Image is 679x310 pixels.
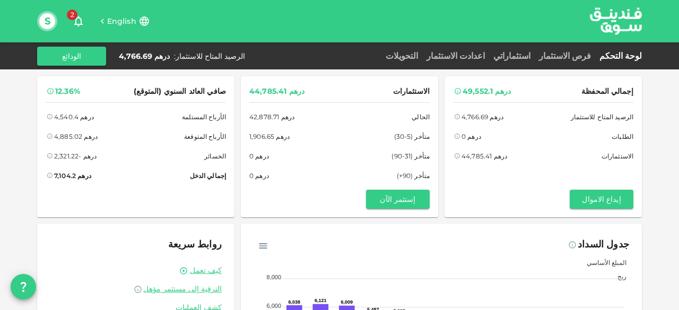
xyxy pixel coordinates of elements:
[39,13,55,29] button: S
[579,259,626,267] span: المبلغ الأساسي
[393,85,430,98] span: الاستثمارات
[462,150,507,162] div: درهم 44,785.41
[174,51,245,61] div: الرصيد المتاح للاستثمار :
[571,111,633,122] span: الرصيد المتاح للاستثمار
[412,111,430,122] span: الحالي
[267,303,282,309] tspan: 6,000
[249,131,290,142] div: درهم 1,906.65
[50,284,222,294] a: الترقية إلى مستثمر مؤهل
[67,10,77,20] span: 2
[391,150,430,162] span: متأخر (31-90)
[610,272,626,280] span: ربح
[489,51,535,61] a: استثماراتي
[422,51,489,61] a: اعدادت الاستثمار
[134,85,226,98] span: صافي العائد السنوي (المتوقع)
[397,170,430,181] span: متأخر (90+)
[366,190,430,209] button: إستثمر الآن
[394,131,430,142] span: متأخر (5-30)
[54,131,98,142] div: درهم 4,885.02
[249,85,304,98] div: درهم 44,785.41
[55,85,80,98] div: 12.36%
[595,51,642,61] a: لوحة التحكم
[182,111,226,122] span: الأرباح المستلمة
[602,150,633,162] span: الاستثمارات
[381,51,422,61] a: التحويلات
[535,51,595,61] a: فرص الاستثمار
[54,170,91,181] div: درهم 7,104.2
[249,150,269,162] div: درهم 0
[168,238,222,250] span: روابط سريعة
[184,131,226,142] span: الأرباح المتوقعة
[143,284,222,294] span: الترقية إلى مستثمر مؤهل
[267,274,282,280] tspan: 8,000
[570,190,633,209] button: إيداع الاموال
[190,170,226,181] span: إجمالي الدخل
[462,111,503,122] div: درهم 4,766.69
[204,150,226,162] span: الخسائر
[190,265,222,276] a: كيف تعمل
[463,85,511,98] div: درهم 49,552.1
[37,47,106,66] button: الودائع
[576,1,656,41] img: logo
[54,111,94,122] div: درهم 4,540.4
[119,51,170,61] div: درهم 4,766.69
[54,150,97,162] div: درهم -2,321.22
[249,111,294,122] div: درهم 42,878.71
[68,11,89,32] button: 2
[249,170,269,181] div: درهم 0
[11,274,36,299] button: question
[107,16,136,26] span: English
[578,236,629,253] div: جدول السداد
[590,1,642,41] a: logo
[581,85,633,98] span: إجمالي المحفظة
[612,131,633,142] span: الطلبات
[462,131,481,142] div: درهم 0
